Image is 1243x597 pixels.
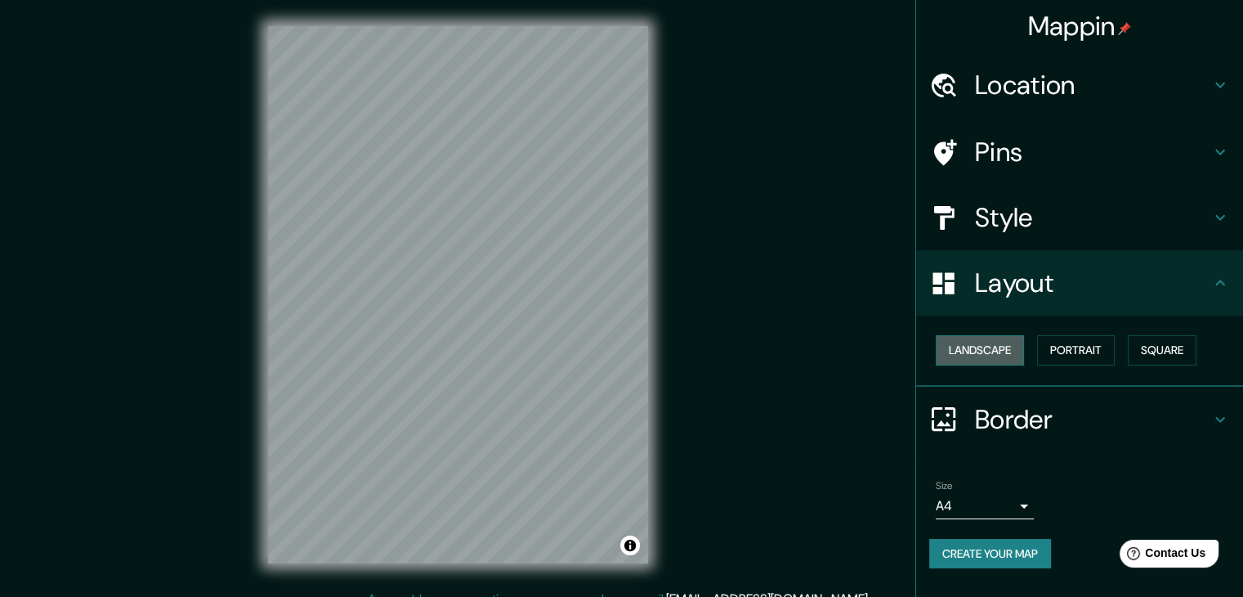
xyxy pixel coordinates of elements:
div: Location [916,52,1243,118]
div: Layout [916,250,1243,316]
button: Create your map [929,539,1051,569]
h4: Layout [975,267,1210,299]
div: Pins [916,119,1243,185]
h4: Pins [975,136,1210,168]
label: Size [936,478,953,492]
img: pin-icon.png [1118,22,1131,35]
h4: Border [975,403,1210,436]
button: Toggle attribution [620,536,640,555]
iframe: Help widget launcher [1098,533,1225,579]
button: Portrait [1037,335,1115,366]
button: Landscape [936,335,1024,366]
div: Style [916,185,1243,250]
div: A4 [936,493,1034,519]
canvas: Map [268,26,648,563]
button: Square [1128,335,1196,366]
h4: Location [975,69,1210,101]
h4: Style [975,201,1210,234]
div: Border [916,387,1243,452]
h4: Mappin [1028,10,1132,43]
